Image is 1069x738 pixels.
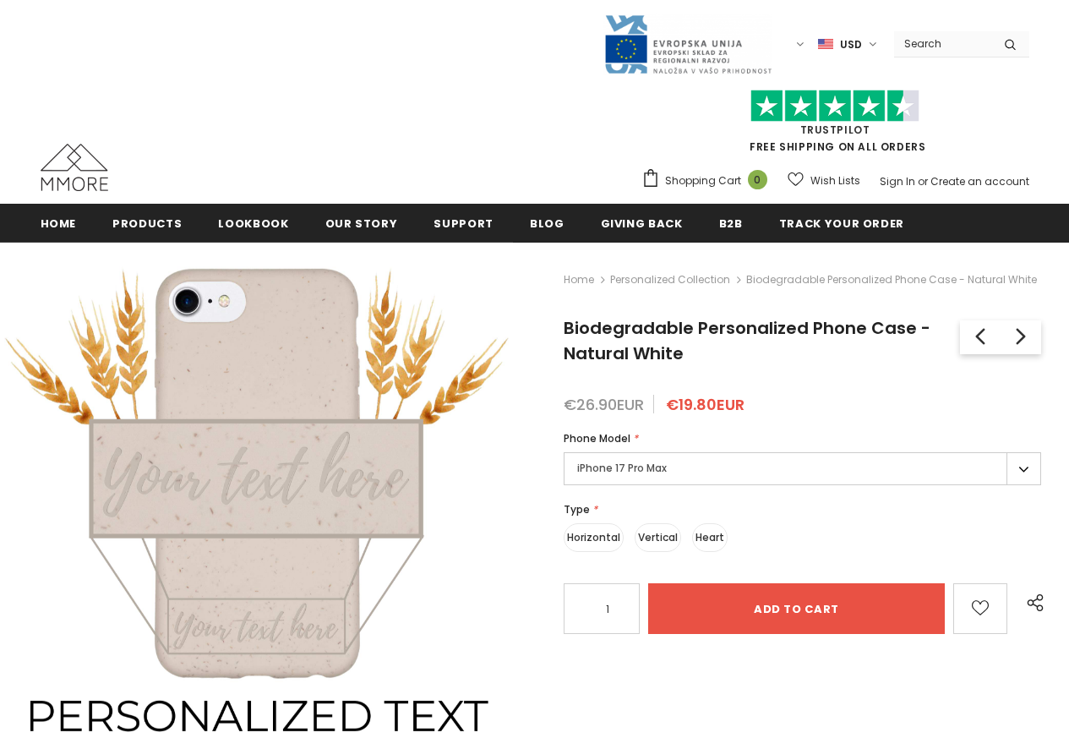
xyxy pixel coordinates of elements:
a: Track your order [779,204,904,242]
span: Our Story [325,216,398,232]
a: Create an account [930,174,1029,189]
span: Biodegradable Personalized Phone Case - Natural White [746,270,1037,290]
a: Lookbook [218,204,288,242]
a: Wish Lists [788,166,860,195]
label: iPhone 17 Pro Max [564,452,1041,485]
a: support [434,204,494,242]
img: MMORE Cases [41,144,108,191]
span: Track your order [779,216,904,232]
img: Javni Razpis [603,14,772,75]
a: Giving back [601,204,683,242]
span: €26.90EUR [564,394,644,415]
a: Blog [530,204,564,242]
span: support [434,216,494,232]
span: Giving back [601,216,683,232]
a: Javni Razpis [603,36,772,51]
img: USD [818,37,833,52]
input: Search Site [894,31,991,56]
span: B2B [719,216,743,232]
span: Wish Lists [810,172,860,189]
label: Vertical [635,523,681,552]
a: Personalized Collection [610,272,730,287]
span: FREE SHIPPING ON ALL ORDERS [641,97,1029,154]
span: Phone Model [564,431,630,446]
span: Type [564,502,590,517]
span: or [918,174,928,189]
span: Products [112,216,182,232]
span: USD [840,36,862,53]
a: B2B [719,204,743,242]
label: Horizontal [564,523,624,552]
span: Biodegradable Personalized Phone Case - Natural White [564,316,930,365]
a: Home [41,204,77,242]
span: Shopping Cart [665,172,741,189]
a: Home [564,270,594,290]
input: Add to cart [648,583,945,634]
img: Trust Pilot Stars [750,90,919,123]
span: Lookbook [218,216,288,232]
a: Products [112,204,182,242]
a: Our Story [325,204,398,242]
label: Heart [692,523,728,552]
a: Sign In [880,174,915,189]
a: Shopping Cart 0 [641,168,776,194]
span: Home [41,216,77,232]
a: Trustpilot [800,123,870,137]
span: €19.80EUR [666,394,744,415]
span: Blog [530,216,564,232]
span: 0 [748,170,767,189]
